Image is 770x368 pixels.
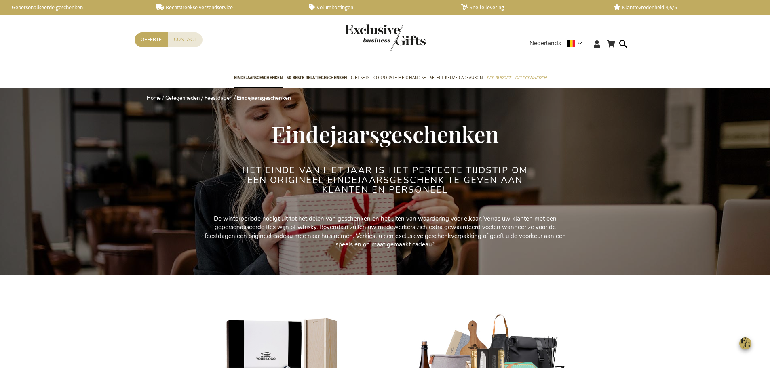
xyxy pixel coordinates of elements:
a: Klanttevredenheid 4,6/5 [614,4,753,11]
a: Gepersonaliseerde geschenken [4,4,143,11]
span: Corporate Merchandise [373,74,426,82]
span: Per Budget [487,74,511,82]
a: Snelle levering [461,4,601,11]
span: Gift Sets [351,74,369,82]
a: Contact [168,32,203,47]
a: Volumkortingen [309,4,448,11]
a: store logo [345,24,385,51]
div: Nederlands [530,39,587,48]
a: Rechtstreekse verzendservice [156,4,296,11]
a: Home [147,95,161,102]
a: Feestdagen [205,95,232,102]
a: Offerte [135,32,168,47]
span: 50 beste relatiegeschenken [287,74,347,82]
a: Gelegenheden [165,95,200,102]
span: Eindejaarsgeschenken [272,119,499,149]
img: Exclusive Business gifts logo [345,24,426,51]
p: De winterperiode nodigt uit tot het delen van geschenken en het uiten van waardering voor elkaar.... [203,214,567,249]
span: Eindejaarsgeschenken [234,74,283,82]
span: Select Keuze Cadeaubon [430,74,483,82]
span: Gelegenheden [515,74,546,82]
strong: Eindejaarsgeschenken [237,95,291,102]
span: Nederlands [530,39,561,48]
h2: Het einde van het jaar is het perfecte tijdstip om een origineel eindejaarsgeschenk te geven aan ... [234,166,537,195]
